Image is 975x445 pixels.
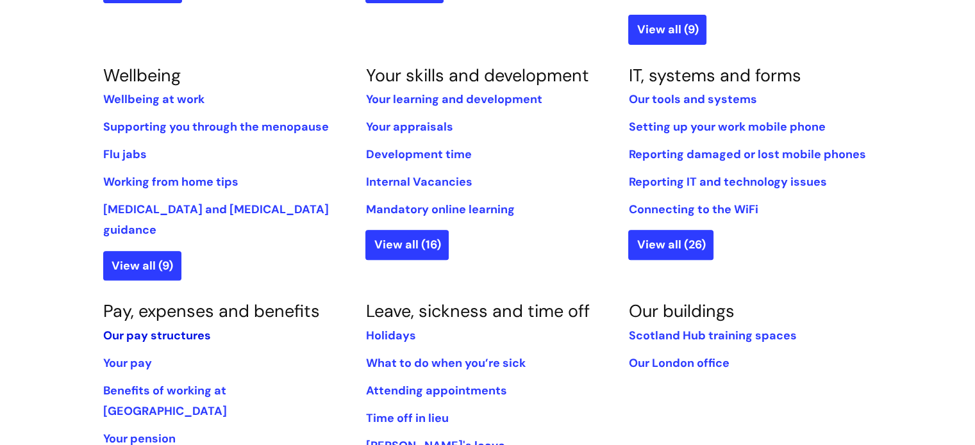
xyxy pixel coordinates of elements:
[628,119,825,134] a: Setting up your work mobile phone
[103,92,204,107] a: Wellbeing at work
[365,64,588,86] a: Your skills and development
[628,64,801,86] a: IT, systems and forms
[365,174,472,190] a: Internal Vacancies
[365,202,514,217] a: Mandatory online learning
[365,92,542,107] a: Your learning and development
[103,147,147,162] a: Flu jabs
[103,251,181,280] a: View all (9)
[628,92,756,107] a: Our tools and systems
[628,202,758,217] a: Connecting to the WiFi
[628,300,734,322] a: Our buildings
[103,174,238,190] a: Working from home tips
[365,300,589,322] a: Leave, sickness and time off
[628,355,729,371] a: Our London office
[103,202,329,238] a: [MEDICAL_DATA] and [MEDICAL_DATA] guidance
[103,328,211,343] a: Our pay structures
[628,15,706,44] a: View all (9)
[628,328,796,343] a: Scotland Hub training spaces
[103,383,227,419] a: Benefits of working at [GEOGRAPHIC_DATA]
[103,300,320,322] a: Pay, expenses and benefits
[103,355,152,371] a: Your pay
[365,119,453,134] a: Your appraisals
[365,230,449,259] a: View all (16)
[365,355,525,371] a: What to do when you’re sick
[103,64,181,86] a: Wellbeing
[365,410,448,426] a: Time off in lieu
[365,147,471,162] a: Development time
[628,174,826,190] a: Reporting IT and technology issues
[628,230,713,259] a: View all (26)
[103,119,329,134] a: Supporting you through the menopause
[365,383,506,398] a: Attending appointments
[365,328,415,343] a: Holidays
[628,147,865,162] a: Reporting damaged or lost mobile phones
